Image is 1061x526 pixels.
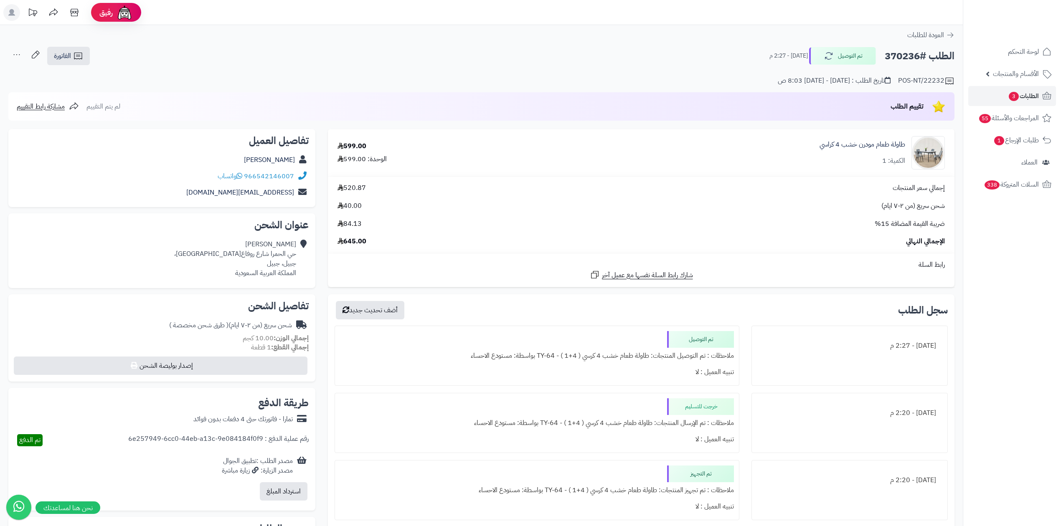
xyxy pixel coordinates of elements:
span: لوحة التحكم [1008,46,1039,58]
a: تحديثات المنصة [22,4,43,23]
div: الكمية: 1 [882,156,905,166]
a: السلات المتروكة338 [968,174,1056,195]
div: الوحدة: 599.00 [338,154,387,164]
div: تم التوصيل [667,331,734,348]
span: 3 [1009,92,1019,101]
span: ضريبة القيمة المضافة 15% [875,219,945,229]
strong: إجمالي الوزن: [274,333,309,343]
div: تم التجهيز [667,465,734,482]
span: طلبات الإرجاع [993,134,1039,146]
button: استرداد المبلغ [260,482,307,501]
a: طاولة طعام مودرن خشب 4 كراسي [820,140,905,149]
span: الطلبات [1008,90,1039,102]
span: الإجمالي النهائي [906,237,945,246]
span: 55 [979,114,991,123]
a: العملاء [968,152,1056,172]
div: [DATE] - 2:20 م [757,472,942,488]
small: 10.00 كجم [243,333,309,343]
div: [PERSON_NAME] حي الحمرا شارع روفاع[GEOGRAPHIC_DATA]، جبيل، جبيل المملكة العربية السعودية [174,240,296,278]
span: 40.00 [338,201,362,211]
a: 966542146007 [244,171,294,181]
div: شحن سريع (من ٢-٧ ايام) [169,321,292,330]
img: logo-2.png [1004,22,1053,40]
div: مصدر الطلب :تطبيق الجوال [222,456,293,475]
div: [DATE] - 2:20 م [757,405,942,421]
a: مشاركة رابط التقييم [17,101,79,111]
span: رفيق [99,8,113,18]
h2: عنوان الشحن [15,220,309,230]
span: ( طرق شحن مخصصة ) [169,320,228,330]
a: الطلبات3 [968,86,1056,106]
div: خرجت للتسليم [667,398,734,415]
span: 338 [985,180,1000,190]
a: واتساب [218,171,242,181]
span: المراجعات والأسئلة [978,112,1039,124]
small: [DATE] - 2:27 م [769,52,808,60]
div: ملاحظات : تم التوصيل المنتجات: طاولة طعام خشب 4 كرسي ( 4+1 ) - TY-64 بواسطة: مستودع الاحساء [340,348,734,364]
small: 1 قطعة [251,342,309,352]
span: شارك رابط السلة نفسها مع عميل آخر [602,271,693,280]
div: مصدر الزيارة: زيارة مباشرة [222,466,293,475]
button: إصدار بوليصة الشحن [14,357,307,375]
div: رقم عملية الدفع : 6e257949-6cc0-44eb-a13c-9e084184f0f9 [128,434,309,446]
span: الأقسام والمنتجات [993,68,1039,80]
div: تنبيه العميل : لا [340,364,734,380]
h2: الطلب #370236 [885,48,954,65]
span: 520.87 [338,183,366,193]
span: إجمالي سعر المنتجات [893,183,945,193]
span: 1 [994,136,1004,145]
span: العودة للطلبات [907,30,944,40]
a: المراجعات والأسئلة55 [968,108,1056,128]
h2: تفاصيل العميل [15,136,309,146]
img: ai-face.png [116,4,133,21]
div: ملاحظات : تم الإرسال المنتجات: طاولة طعام خشب 4 كرسي ( 4+1 ) - TY-64 بواسطة: مستودع الاحساء [340,415,734,431]
div: تاريخ الطلب : [DATE] - [DATE] 8:03 ص [778,76,891,86]
span: تم الدفع [19,435,41,445]
a: طلبات الإرجاع1 [968,130,1056,150]
div: 599.00 [338,142,366,151]
div: تمارا - فاتورتك حتى 4 دفعات بدون فوائد [193,415,293,424]
img: 1752669127-1-90x90.jpg [912,136,944,169]
span: الفاتورة [54,51,71,61]
div: ملاحظات : تم تجهيز المنتجات: طاولة طعام خشب 4 كرسي ( 4+1 ) - TY-64 بواسطة: مستودع الاحساء [340,482,734,498]
a: [EMAIL_ADDRESS][DOMAIN_NAME] [186,187,294,197]
a: العودة للطلبات [907,30,954,40]
div: [DATE] - 2:27 م [757,338,942,354]
span: 645.00 [338,237,366,246]
span: لم يتم التقييم [86,101,120,111]
h2: تفاصيل الشحن [15,301,309,311]
span: 84.13 [338,219,362,229]
span: مشاركة رابط التقييم [17,101,65,111]
div: رابط السلة [331,260,951,270]
a: لوحة التحكم [968,42,1056,62]
button: أضف تحديث جديد [336,301,404,319]
span: السلات المتروكة [984,179,1039,190]
a: شارك رابط السلة نفسها مع عميل آخر [590,270,693,280]
span: العملاء [1021,157,1038,168]
div: POS-NT/22232 [898,76,954,86]
strong: إجمالي القطع: [271,342,309,352]
span: تقييم الطلب [891,101,924,111]
a: الفاتورة [47,47,90,65]
div: تنبيه العميل : لا [340,498,734,515]
h3: سجل الطلب [898,305,948,315]
button: تم التوصيل [809,47,876,65]
span: شحن سريع (من ٢-٧ ايام) [881,201,945,211]
h2: طريقة الدفع [258,398,309,408]
a: [PERSON_NAME] [244,155,295,165]
div: تنبيه العميل : لا [340,431,734,448]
